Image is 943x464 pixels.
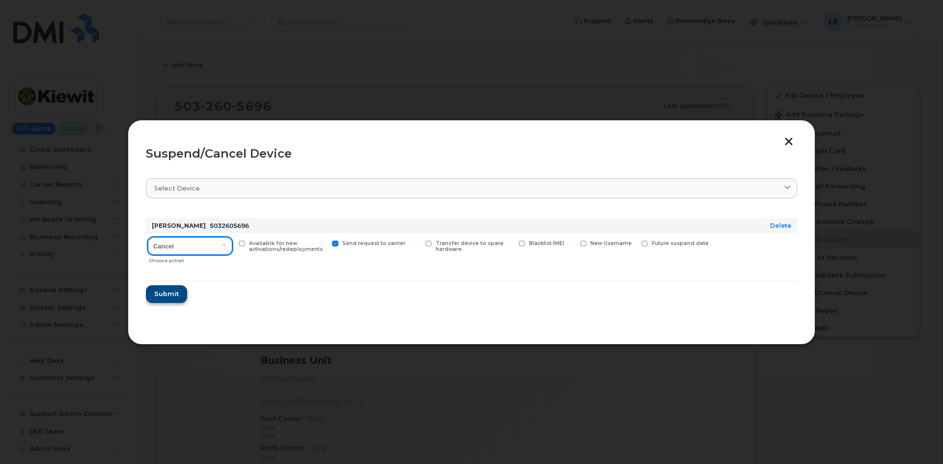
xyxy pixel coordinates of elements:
span: Submit [154,289,179,299]
input: Blacklist IMEI [507,241,512,246]
a: Delete [770,222,791,229]
span: New Username [590,240,632,246]
input: Future suspend date [630,241,635,246]
iframe: Messenger Launcher [900,421,936,457]
strong: [PERSON_NAME] [152,222,206,229]
input: Available for new activations/redeployments [227,241,232,246]
button: Submit [146,285,187,303]
input: New Username [568,241,573,246]
input: Send request to carrier [320,241,325,246]
span: Available for new activations/redeployments [249,240,323,253]
span: Send request to carrier [342,240,405,246]
a: Select device [146,178,797,198]
div: Choose action [149,253,232,265]
div: Suspend/Cancel Device [146,148,797,160]
span: Transfer device to spare hardware [436,240,503,253]
span: 5032605696 [210,222,249,229]
span: Select device [154,184,200,193]
input: Transfer device to spare hardware [414,241,418,246]
span: Blacklist IMEI [529,240,564,246]
span: Future suspend date [652,240,709,246]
